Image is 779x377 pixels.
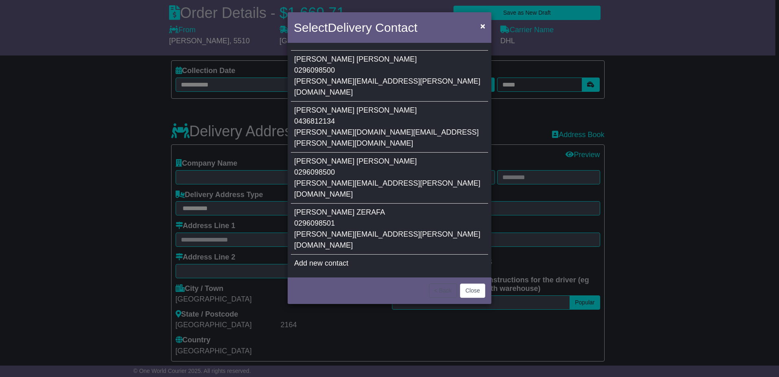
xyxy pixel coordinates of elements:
span: 0296098501 [294,219,335,227]
span: [PERSON_NAME] [356,55,417,63]
span: [PERSON_NAME][EMAIL_ADDRESS][PERSON_NAME][DOMAIN_NAME] [294,77,480,96]
span: Contact [375,21,417,34]
span: [PERSON_NAME][EMAIL_ADDRESS][PERSON_NAME][DOMAIN_NAME] [294,230,480,249]
span: [PERSON_NAME] [294,55,354,63]
h4: Select [294,18,417,37]
span: [PERSON_NAME] [294,157,354,165]
span: 0296098500 [294,66,335,74]
span: Add new contact [294,259,348,267]
span: [PERSON_NAME] [356,106,417,114]
span: × [480,21,485,31]
button: < Back [429,284,457,298]
span: 0436812134 [294,117,335,125]
span: [PERSON_NAME][DOMAIN_NAME][EMAIL_ADDRESS][PERSON_NAME][DOMAIN_NAME] [294,128,479,147]
span: [PERSON_NAME] [356,157,417,165]
span: [PERSON_NAME][EMAIL_ADDRESS][PERSON_NAME][DOMAIN_NAME] [294,179,480,198]
span: ZERAFA [356,208,385,216]
button: Close [476,18,489,34]
span: [PERSON_NAME] [294,106,354,114]
span: [PERSON_NAME] [294,208,354,216]
span: 0296098500 [294,168,335,176]
button: Close [460,284,485,298]
span: Delivery [328,21,372,34]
